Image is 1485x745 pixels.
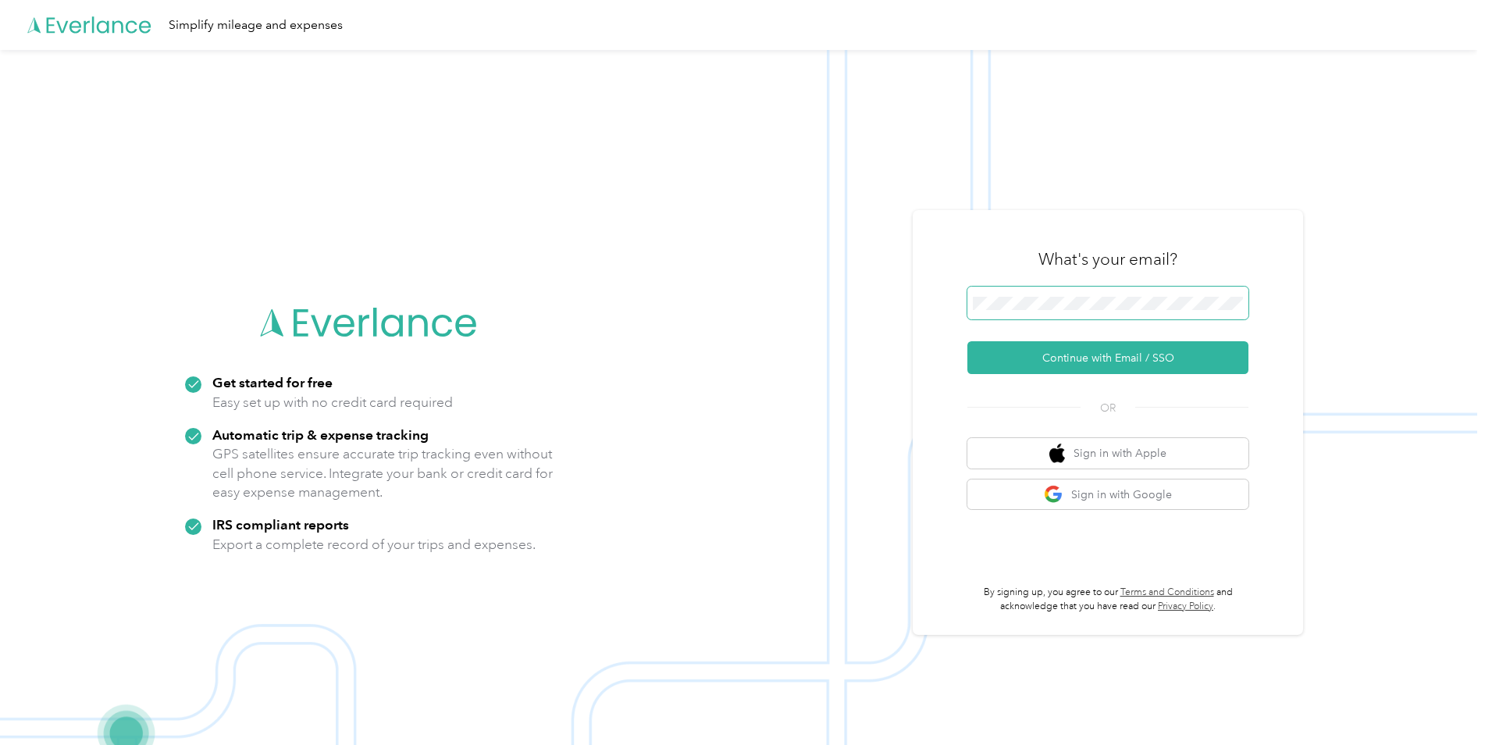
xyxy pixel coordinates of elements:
p: By signing up, you agree to our and acknowledge that you have read our . [967,586,1248,613]
p: Export a complete record of your trips and expenses. [212,535,536,554]
span: OR [1081,400,1135,416]
strong: Automatic trip & expense tracking [212,426,429,443]
h3: What's your email? [1038,248,1177,270]
strong: Get started for free [212,374,333,390]
a: Privacy Policy [1158,601,1213,612]
p: Easy set up with no credit card required [212,393,453,412]
button: Continue with Email / SSO [967,341,1248,374]
a: Terms and Conditions [1120,586,1214,598]
div: Simplify mileage and expenses [169,16,343,35]
button: google logoSign in with Google [967,479,1248,510]
img: apple logo [1049,444,1065,463]
strong: IRS compliant reports [212,516,349,533]
button: apple logoSign in with Apple [967,438,1248,469]
img: google logo [1044,485,1063,504]
p: GPS satellites ensure accurate trip tracking even without cell phone service. Integrate your bank... [212,444,554,502]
